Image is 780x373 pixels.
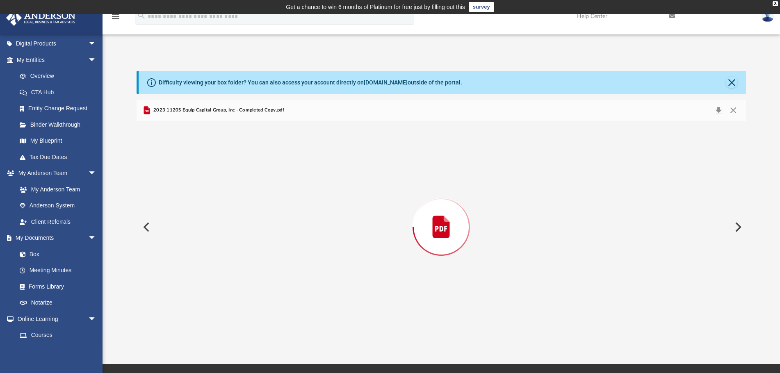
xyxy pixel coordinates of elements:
[11,214,105,230] a: Client Referrals
[6,165,105,182] a: My Anderson Teamarrow_drop_down
[4,10,78,26] img: Anderson Advisors Platinum Portal
[11,100,109,117] a: Entity Change Request
[11,84,109,100] a: CTA Hub
[11,149,109,165] a: Tax Due Dates
[286,2,465,12] div: Get a chance to win 6 months of Platinum for free just by filling out this
[11,198,105,214] a: Anderson System
[137,11,146,20] i: search
[11,246,100,262] a: Box
[11,343,100,359] a: Video Training
[137,216,155,239] button: Previous File
[11,262,105,279] a: Meeting Minutes
[6,230,105,246] a: My Documentsarrow_drop_down
[111,11,121,21] i: menu
[11,295,105,311] a: Notarize
[88,165,105,182] span: arrow_drop_down
[726,77,737,88] button: Close
[6,52,109,68] a: My Entitiesarrow_drop_down
[88,36,105,52] span: arrow_drop_down
[11,327,105,343] a: Courses
[712,105,726,116] button: Download
[773,1,778,6] div: close
[6,36,109,52] a: Digital Productsarrow_drop_down
[6,311,105,327] a: Online Learningarrow_drop_down
[364,79,408,86] a: [DOMAIN_NAME]
[11,278,100,295] a: Forms Library
[159,78,462,87] div: Difficulty viewing your box folder? You can also access your account directly on outside of the p...
[88,311,105,328] span: arrow_drop_down
[469,2,494,12] a: survey
[726,105,741,116] button: Close
[11,116,109,133] a: Binder Walkthrough
[11,133,105,149] a: My Blueprint
[762,10,774,22] img: User Pic
[137,100,746,333] div: Preview
[152,107,284,114] span: 2023 1120S Equip Capital Group, Inc - Completed Copy.pdf
[11,68,109,84] a: Overview
[88,230,105,247] span: arrow_drop_down
[111,16,121,21] a: menu
[728,216,746,239] button: Next File
[88,52,105,68] span: arrow_drop_down
[11,181,100,198] a: My Anderson Team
